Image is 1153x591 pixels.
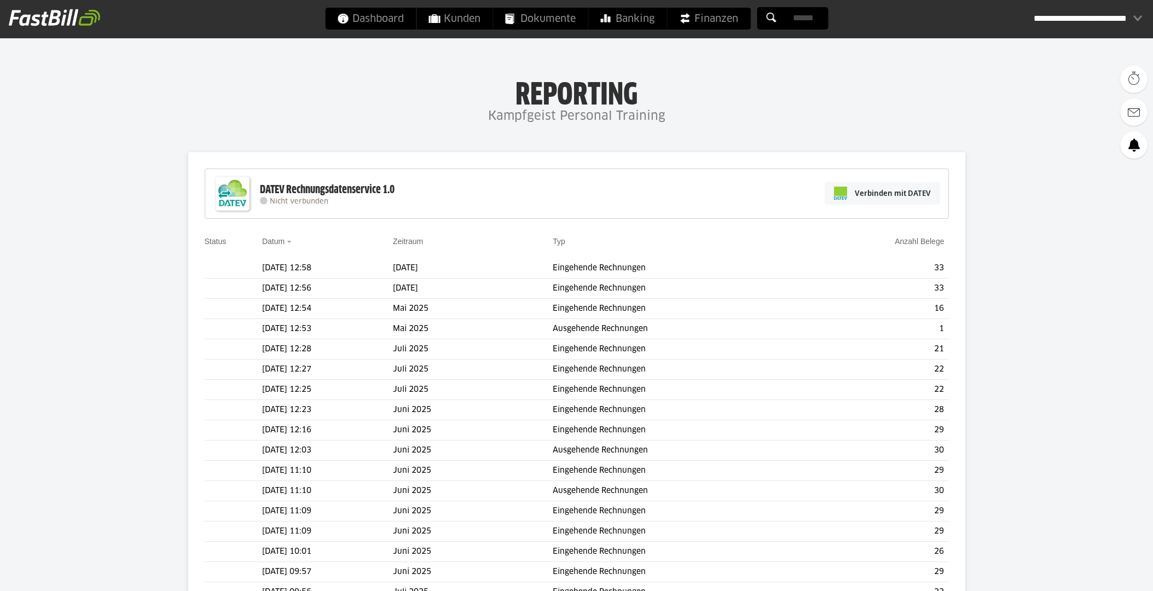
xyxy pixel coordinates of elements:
td: 21 [806,339,948,360]
td: 1 [806,319,948,339]
a: Status [205,237,227,246]
td: [DATE] 12:27 [262,360,393,380]
td: [DATE] 10:01 [262,542,393,562]
span: Dashboard [337,8,404,30]
td: 22 [806,380,948,400]
td: Eingehende Rechnungen [553,461,806,481]
td: Juni 2025 [393,420,553,441]
a: Finanzen [667,8,750,30]
td: Juli 2025 [393,380,553,400]
td: [DATE] 12:28 [262,339,393,360]
td: Ausgehende Rechnungen [553,319,806,339]
td: 26 [806,542,948,562]
td: [DATE] 12:56 [262,279,393,299]
h1: Reporting [109,77,1044,106]
td: Juni 2025 [393,522,553,542]
td: 30 [806,441,948,461]
a: Anzahl Belege [895,237,944,246]
td: 33 [806,279,948,299]
a: Typ [553,237,565,246]
td: Eingehende Rechnungen [553,360,806,380]
span: Dokumente [505,8,576,30]
div: DATEV Rechnungsdatenservice 1.0 [260,183,395,197]
td: [DATE] 11:09 [262,501,393,522]
td: [DATE] 12:53 [262,319,393,339]
td: Eingehende Rechnungen [553,299,806,319]
td: 16 [806,299,948,319]
td: Ausgehende Rechnungen [553,441,806,461]
td: 29 [806,522,948,542]
td: Juni 2025 [393,461,553,481]
a: Banking [588,8,667,30]
img: sort_desc.gif [287,241,294,243]
a: Kunden [416,8,493,30]
td: 30 [806,481,948,501]
td: Eingehende Rechnungen [553,420,806,441]
td: [DATE] [393,279,553,299]
td: Juni 2025 [393,441,553,461]
td: [DATE] 12:23 [262,400,393,420]
td: Juli 2025 [393,360,553,380]
span: Finanzen [679,8,738,30]
td: Juni 2025 [393,562,553,582]
a: Dashboard [325,8,416,30]
td: [DATE] 11:10 [262,481,393,501]
td: Eingehende Rechnungen [553,501,806,522]
td: Eingehende Rechnungen [553,562,806,582]
td: Eingehende Rechnungen [553,400,806,420]
td: [DATE] 12:54 [262,299,393,319]
td: 29 [806,562,948,582]
td: [DATE] 12:16 [262,420,393,441]
td: [DATE] 12:58 [262,258,393,279]
td: Juni 2025 [393,501,553,522]
a: Dokumente [493,8,588,30]
td: Juni 2025 [393,400,553,420]
td: 29 [806,420,948,441]
td: [DATE] 11:09 [262,522,393,542]
td: Eingehende Rechnungen [553,339,806,360]
td: 22 [806,360,948,380]
td: Juni 2025 [393,542,553,562]
td: 28 [806,400,948,420]
td: Ausgehende Rechnungen [553,481,806,501]
td: Juli 2025 [393,339,553,360]
td: Eingehende Rechnungen [553,279,806,299]
td: Mai 2025 [393,299,553,319]
span: Verbinden mit DATEV [855,188,931,199]
img: fastbill_logo_white.png [9,9,100,26]
td: 29 [806,501,948,522]
td: [DATE] 12:03 [262,441,393,461]
iframe: Öffnet ein Widget, in dem Sie weitere Informationen finden [1069,558,1142,586]
td: 29 [806,461,948,481]
td: Juni 2025 [393,481,553,501]
a: Datum [262,237,285,246]
span: Kunden [428,8,480,30]
span: Banking [600,8,654,30]
td: [DATE] [393,258,553,279]
td: Eingehende Rechnungen [553,522,806,542]
img: DATEV-Datenservice Logo [211,172,254,216]
td: [DATE] 11:10 [262,461,393,481]
td: Eingehende Rechnungen [553,258,806,279]
a: Verbinden mit DATEV [825,182,940,205]
img: pi-datev-logo-farbig-24.svg [834,187,847,200]
span: Nicht verbunden [270,198,328,205]
td: [DATE] 09:57 [262,562,393,582]
td: Eingehende Rechnungen [553,380,806,400]
td: 33 [806,258,948,279]
td: Eingehende Rechnungen [553,542,806,562]
td: [DATE] 12:25 [262,380,393,400]
td: Mai 2025 [393,319,553,339]
a: Zeitraum [393,237,423,246]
